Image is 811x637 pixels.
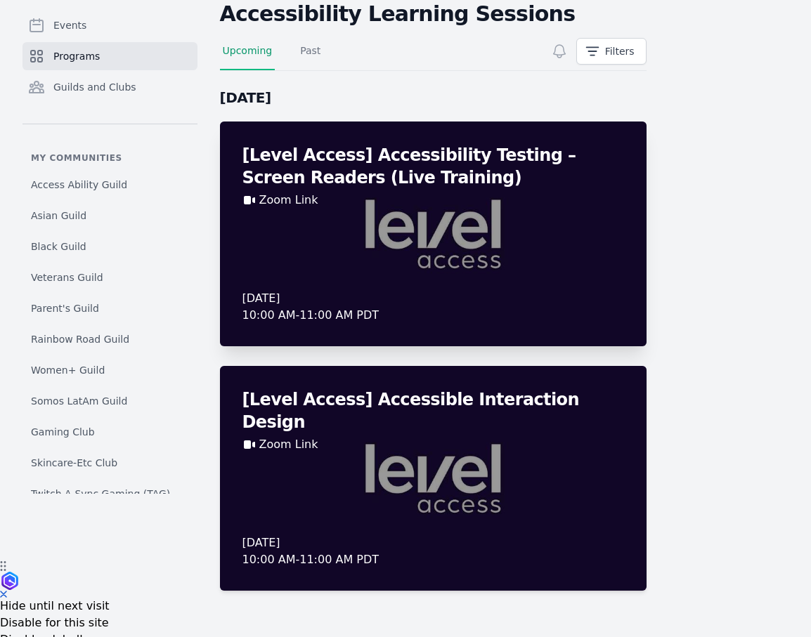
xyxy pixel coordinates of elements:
[242,144,624,189] h2: [Level Access] Accessibility Testing – Screen Readers (Live Training)
[31,332,129,346] span: Rainbow Road Guild
[22,152,197,164] p: My communities
[220,366,647,591] a: [Level Access] Accessible Interaction DesignZoom Link[DATE]10:00 AM-11:00 AM PDT
[22,481,197,506] a: Twitch A-Sync Gaming (TAG) Club
[22,327,197,352] a: Rainbow Road Guild
[22,450,197,475] a: Skincare-Etc Club
[31,425,95,439] span: Gaming Club
[31,363,105,377] span: Women+ Guild
[53,49,100,63] span: Programs
[220,44,275,70] a: Upcoming
[242,534,379,568] div: [DATE] 10:00 AM - 11:00 AM PDT
[22,234,197,259] a: Black Guild
[31,301,99,315] span: Parent's Guild
[53,80,136,94] span: Guilds and Clubs
[31,456,117,470] span: Skincare-Etc Club
[220,1,647,27] h2: Accessibility Learning Sessions
[22,388,197,414] a: Somos LatAm Guild
[297,44,323,70] a: Past
[22,419,197,445] a: Gaming Club
[259,192,318,209] a: Zoom Link
[22,42,197,70] a: Programs
[220,122,647,346] a: [Level Access] Accessibility Testing – Screen Readers (Live Training)Zoom Link[DATE]10:00 AM-11:0...
[31,270,103,284] span: Veterans Guild
[259,436,318,453] a: Zoom Link
[22,11,197,39] a: Events
[31,209,86,223] span: Asian Guild
[22,203,197,228] a: Asian Guild
[53,18,86,32] span: Events
[22,11,197,494] nav: Sidebar
[242,388,624,433] h2: [Level Access] Accessible Interaction Design
[31,239,86,254] span: Black Guild
[31,487,189,501] span: Twitch A-Sync Gaming (TAG) Club
[548,40,571,63] button: Subscribe
[31,394,127,408] span: Somos LatAm Guild
[22,172,197,197] a: Access Ability Guild
[22,265,197,290] a: Veterans Guild
[220,88,647,107] h2: [DATE]
[31,178,127,192] span: Access Ability Guild
[242,290,379,324] div: [DATE] 10:00 AM - 11:00 AM PDT
[22,73,197,101] a: Guilds and Clubs
[22,357,197,383] a: Women+ Guild
[22,296,197,321] a: Parent's Guild
[576,38,647,65] button: Filters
